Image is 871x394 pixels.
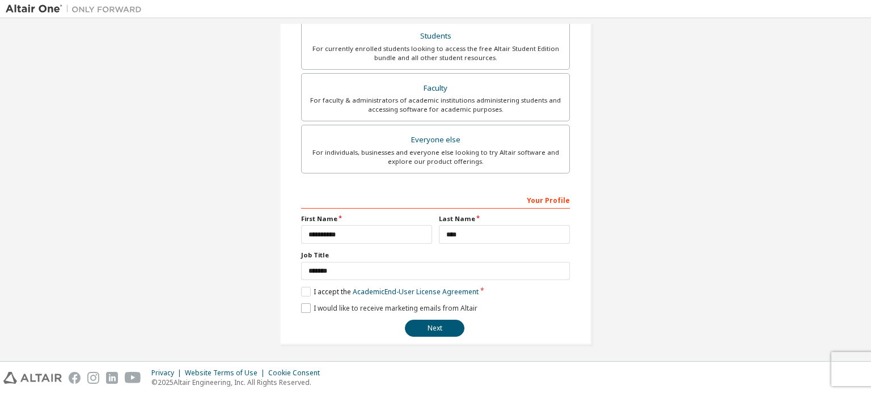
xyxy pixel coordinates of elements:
label: Last Name [439,214,570,223]
div: For currently enrolled students looking to access the free Altair Student Edition bundle and all ... [308,44,563,62]
div: Students [308,28,563,44]
img: altair_logo.svg [3,372,62,384]
label: First Name [301,214,432,223]
img: Altair One [6,3,147,15]
p: © 2025 Altair Engineering, Inc. All Rights Reserved. [151,378,327,387]
img: instagram.svg [87,372,99,384]
img: youtube.svg [125,372,141,384]
div: Your Profile [301,190,570,209]
div: For individuals, businesses and everyone else looking to try Altair software and explore our prod... [308,148,563,166]
label: I accept the [301,287,479,296]
div: Everyone else [308,132,563,148]
div: Faculty [308,81,563,96]
div: Cookie Consent [268,368,327,378]
a: Academic End-User License Agreement [353,287,479,296]
label: I would like to receive marketing emails from Altair [301,303,477,313]
label: Job Title [301,251,570,260]
div: Privacy [151,368,185,378]
img: facebook.svg [69,372,81,384]
div: Website Terms of Use [185,368,268,378]
button: Next [405,320,464,337]
div: For faculty & administrators of academic institutions administering students and accessing softwa... [308,96,563,114]
img: linkedin.svg [106,372,118,384]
